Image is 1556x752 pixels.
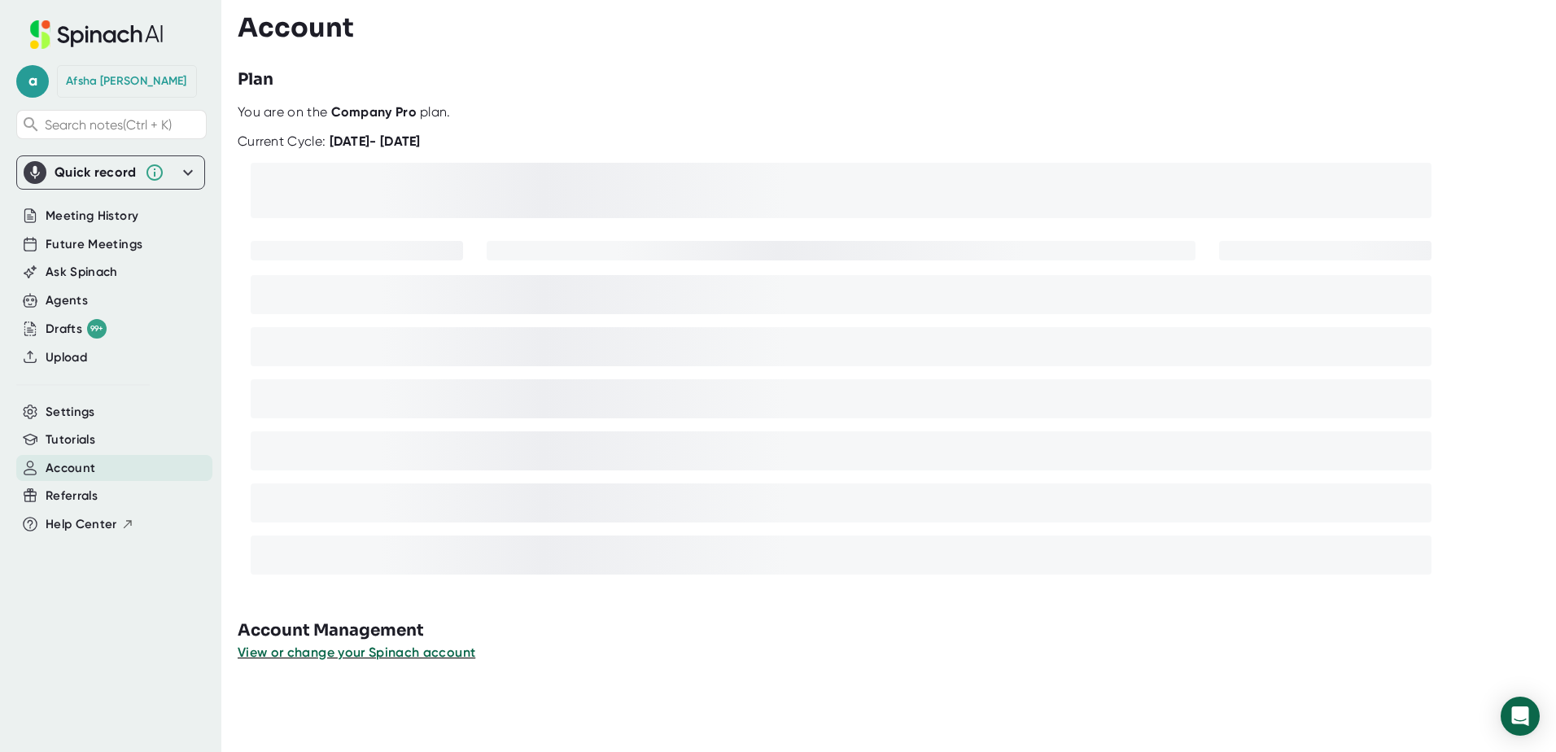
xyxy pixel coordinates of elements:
[238,133,421,150] div: Current Cycle:
[46,291,88,310] button: Agents
[46,403,95,422] button: Settings
[24,156,198,189] div: Quick record
[46,459,95,478] button: Account
[46,431,95,449] button: Tutorials
[238,645,475,660] span: View or change your Spinach account
[46,487,98,505] button: Referrals
[238,643,475,662] button: View or change your Spinach account
[46,515,117,534] span: Help Center
[66,74,187,89] div: Afsha Carter
[87,319,107,339] div: 99+
[46,235,142,254] button: Future Meetings
[46,348,87,367] button: Upload
[46,319,107,339] div: Drafts
[238,619,1556,643] h3: Account Management
[45,117,172,133] span: Search notes (Ctrl + K)
[238,104,1549,120] div: You are on the plan.
[46,207,138,225] button: Meeting History
[16,65,49,98] span: a
[46,319,107,339] button: Drafts 99+
[238,12,354,43] h3: Account
[1501,697,1540,736] div: Open Intercom Messenger
[238,68,273,92] h3: Plan
[331,104,417,120] b: Company Pro
[46,515,134,534] button: Help Center
[55,164,137,181] div: Quick record
[330,133,421,149] b: [DATE] - [DATE]
[46,263,118,282] button: Ask Spinach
